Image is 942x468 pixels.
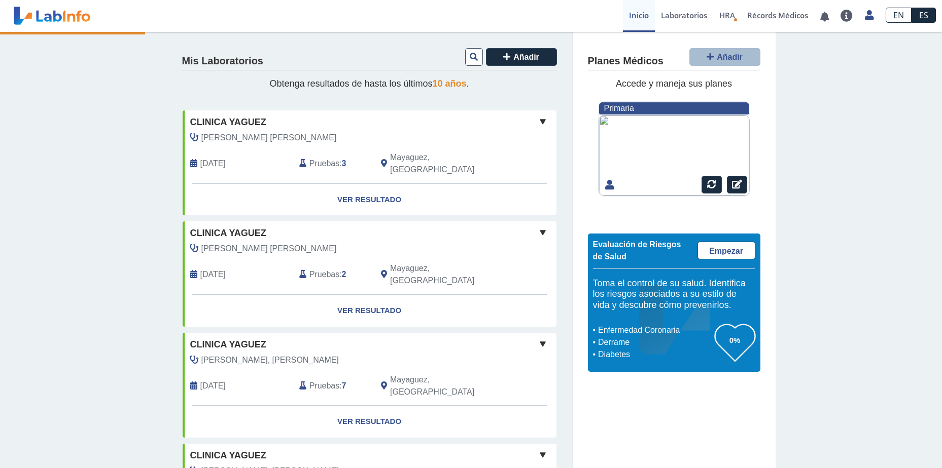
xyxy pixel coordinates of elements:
[342,270,346,279] b: 2
[309,268,339,281] span: Pruebas
[201,243,337,255] span: Beras Aulet, Carla
[697,242,755,259] a: Empezar
[689,48,760,66] button: Añadir
[593,240,681,261] span: Evaluación de Riesgos de Salud
[309,158,339,170] span: Pruebas
[886,8,912,23] a: EN
[292,374,373,398] div: :
[292,262,373,287] div: :
[269,79,469,89] span: Obtenga resultados de hasta los últimos .
[390,151,502,176] span: Mayaguez, PR
[596,348,715,361] li: Diabetes
[183,295,556,327] a: Ver Resultado
[709,247,743,255] span: Empezar
[433,79,467,89] span: 10 años
[588,55,664,67] h4: Planes Médicos
[717,53,743,61] span: Añadir
[201,354,339,366] span: Caro Martinez, Denise
[604,104,634,112] span: Primaria
[616,79,732,89] span: Accede y maneja sus planes
[912,8,936,23] a: ES
[715,334,755,346] h3: 0%
[342,159,346,168] b: 3
[513,53,539,61] span: Añadir
[201,132,337,144] span: Beras Aulet, Carla
[390,374,502,398] span: Mayaguez, PR
[200,380,226,392] span: 2023-02-20
[292,151,373,176] div: :
[182,55,263,67] h4: Mis Laboratorios
[486,48,557,66] button: Añadir
[593,278,755,311] h5: Toma el control de su salud. Identifica los riesgos asociados a su estilo de vida y descubre cómo...
[183,406,556,438] a: Ver Resultado
[596,336,715,348] li: Derrame
[190,226,266,240] span: Clinica Yaguez
[390,262,502,287] span: Mayaguez, PR
[200,268,226,281] span: 2023-06-16
[200,158,226,170] span: 2023-07-21
[309,380,339,392] span: Pruebas
[183,184,556,216] a: Ver Resultado
[190,338,266,352] span: Clinica Yaguez
[342,381,346,390] b: 7
[596,324,715,336] li: Enfermedad Coronaria
[190,449,266,462] span: Clinica Yaguez
[190,115,266,129] span: Clinica Yaguez
[719,10,735,20] span: HRA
